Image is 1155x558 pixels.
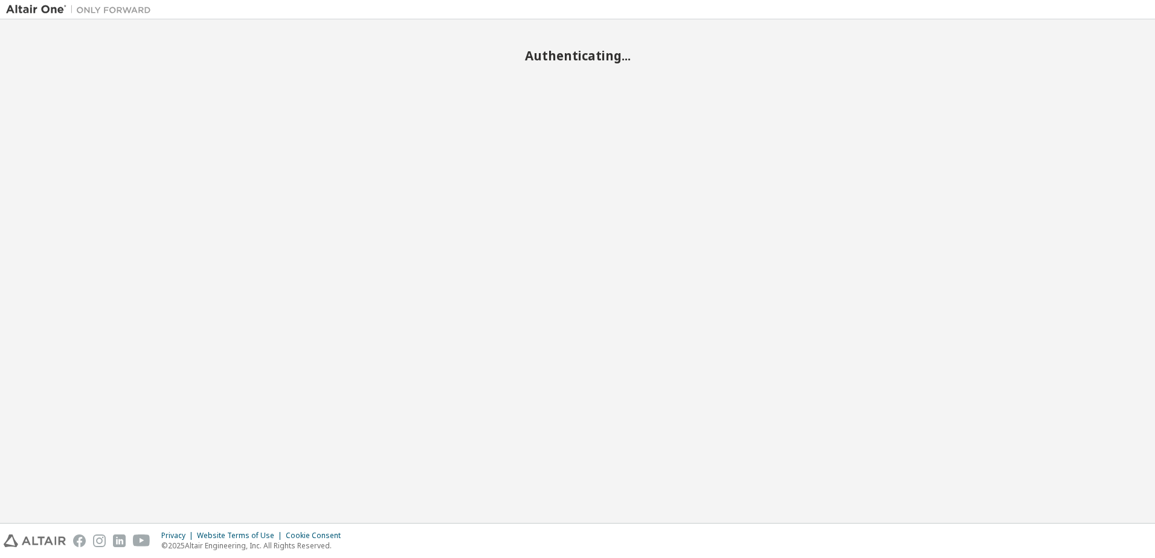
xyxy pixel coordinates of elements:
[6,4,157,16] img: Altair One
[133,534,150,547] img: youtube.svg
[73,534,86,547] img: facebook.svg
[286,531,348,540] div: Cookie Consent
[161,531,197,540] div: Privacy
[6,48,1149,63] h2: Authenticating...
[93,534,106,547] img: instagram.svg
[161,540,348,551] p: © 2025 Altair Engineering, Inc. All Rights Reserved.
[4,534,66,547] img: altair_logo.svg
[113,534,126,547] img: linkedin.svg
[197,531,286,540] div: Website Terms of Use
